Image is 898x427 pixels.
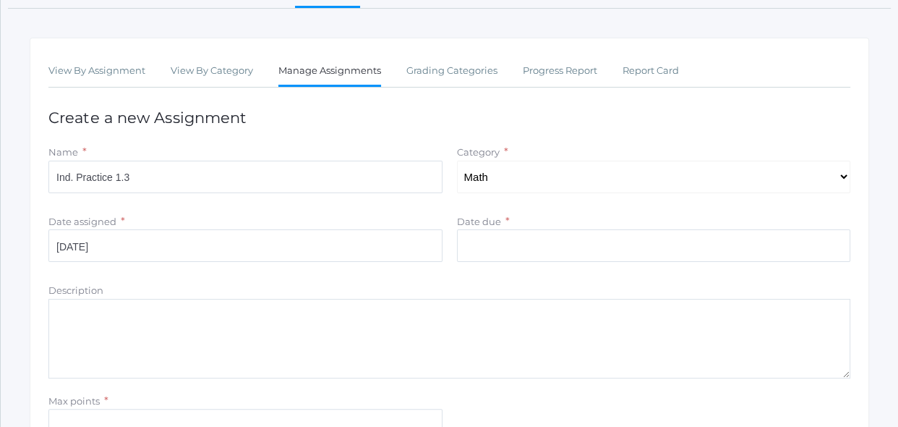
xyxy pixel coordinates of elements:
label: Description [48,284,103,296]
label: Category [457,146,500,158]
a: Progress Report [523,56,597,85]
label: Date due [457,216,501,227]
label: Max points [48,395,100,407]
a: Manage Assignments [278,56,381,88]
a: Report Card [623,56,679,85]
label: Date assigned [48,216,116,227]
label: Name [48,146,78,158]
a: View By Category [171,56,253,85]
a: Grading Categories [406,56,497,85]
a: View By Assignment [48,56,145,85]
h1: Create a new Assignment [48,109,850,126]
